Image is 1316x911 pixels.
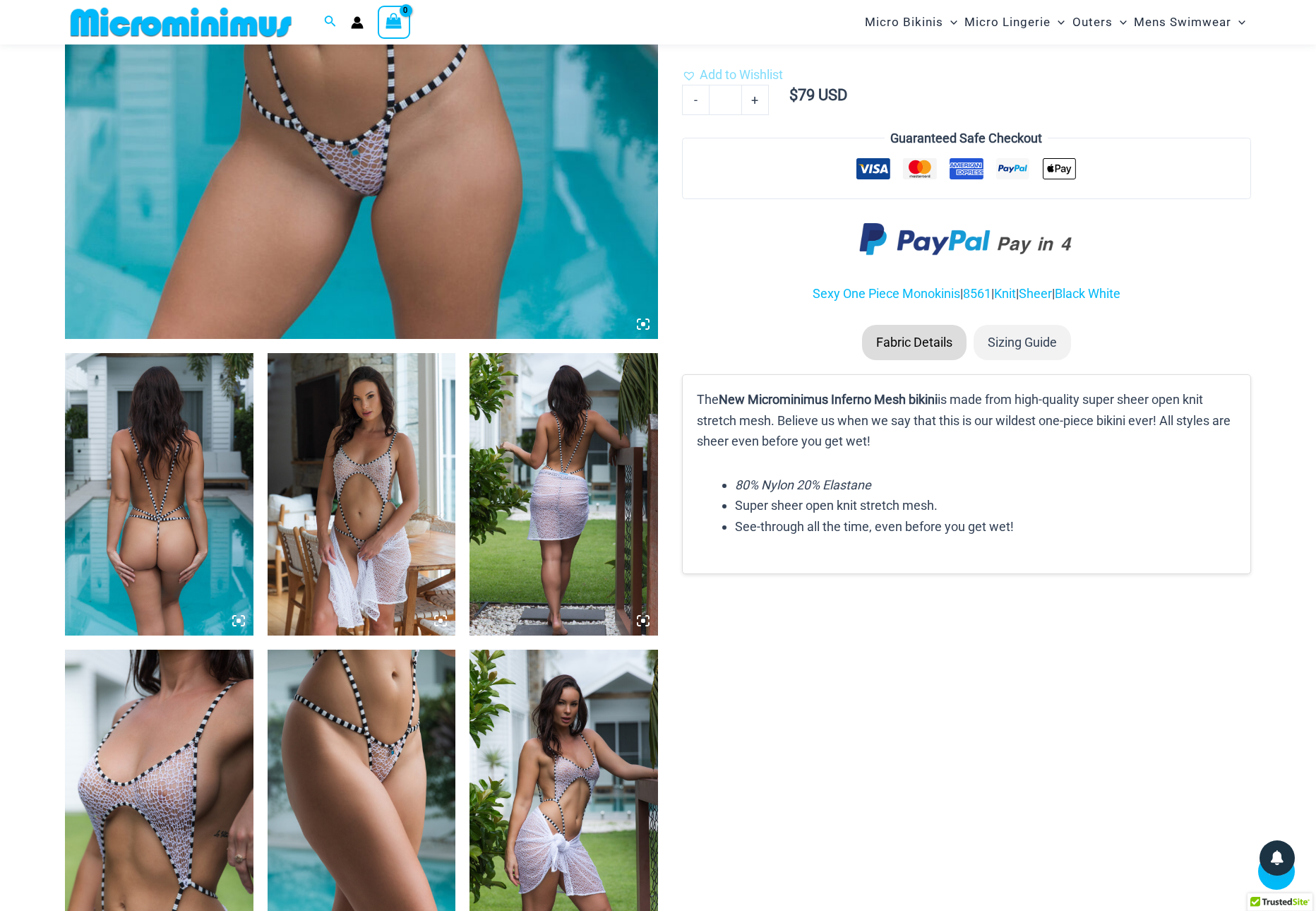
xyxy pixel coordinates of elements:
[961,4,1068,40] a: Micro LingerieMenu ToggleMenu Toggle
[1055,286,1085,301] a: Black
[1088,286,1120,301] a: White
[994,286,1016,301] a: Knit
[735,516,1236,537] li: See-through all the time, even before you get wet!
[943,4,957,40] span: Menu Toggle
[813,286,960,301] a: Sexy One Piece Monokinis
[682,85,709,114] a: -
[963,286,991,301] a: 8561
[1134,4,1231,40] span: Mens Swimwear
[469,353,658,636] img: Inferno Mesh Black White 8561 One Piece St Martin White 5996 Sarong
[1072,4,1113,40] span: Outers
[742,85,769,114] a: +
[1113,4,1127,40] span: Menu Toggle
[735,495,1236,516] li: Super sheer open knit stretch mesh.
[865,4,943,40] span: Micro Bikinis
[351,16,364,29] a: Account icon link
[1130,4,1249,40] a: Mens SwimwearMenu ToggleMenu Toggle
[1231,4,1245,40] span: Menu Toggle
[1019,286,1052,301] a: Sheer
[1069,4,1130,40] a: OutersMenu ToggleMenu Toggle
[268,353,456,636] img: Inferno Mesh Black White 8561 One Piece St Martin White 5996 Sarong
[964,4,1051,40] span: Micro Lingerie
[719,392,938,407] b: New Microminimus Inferno Mesh bikini
[885,128,1048,149] legend: Guaranteed Safe Checkout
[789,86,847,104] bdi: 79 USD
[682,283,1251,304] p: | | | |
[65,353,253,636] img: Inferno Mesh Black White 8561 One Piece
[862,325,967,360] li: Fabric Details
[700,67,783,82] span: Add to Wishlist
[1051,4,1065,40] span: Menu Toggle
[859,2,1251,42] nav: Site Navigation
[378,6,410,38] a: View Shopping Cart, empty
[861,4,961,40] a: Micro BikinisMenu ToggleMenu Toggle
[789,86,798,104] span: $
[697,389,1236,452] p: The is made from high-quality super sheer open knit stretch mesh. Believe us when we say that thi...
[65,6,297,38] img: MM SHOP LOGO FLAT
[735,477,871,492] em: 80% Nylon 20% Elastane
[324,13,337,31] a: Search icon link
[974,325,1071,360] li: Sizing Guide
[682,64,783,85] a: Add to Wishlist
[709,85,742,114] input: Product quantity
